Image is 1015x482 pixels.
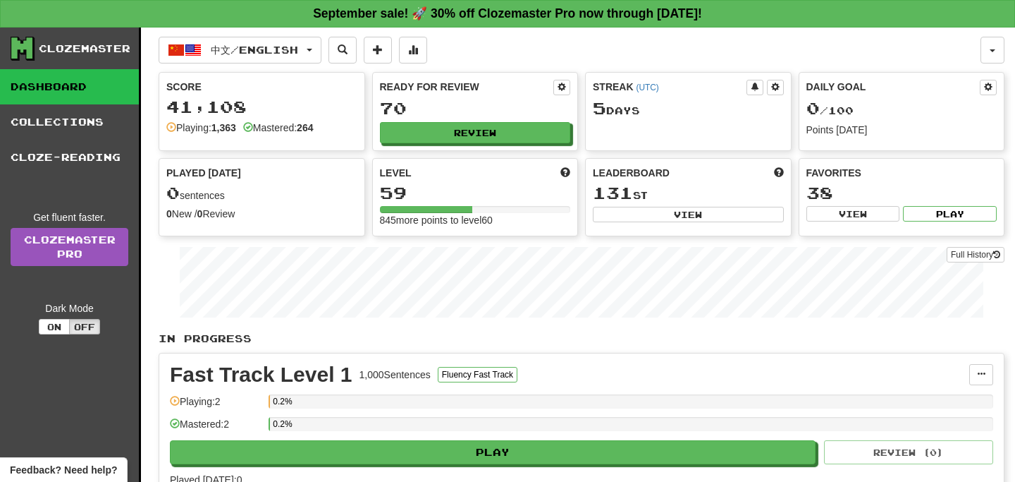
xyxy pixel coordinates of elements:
[170,417,262,440] div: Mastered: 2
[166,183,180,203] span: 0
[636,83,658,92] a: (UTC)
[380,122,571,143] button: Review
[380,80,554,94] div: Ready for Review
[380,100,571,117] div: 70
[11,301,128,315] div: Dark Mode
[166,184,357,203] div: sentences
[166,208,172,219] strong: 0
[159,37,321,64] button: 中文/English
[903,206,997,222] button: Play
[593,184,784,203] div: st
[328,37,357,64] button: Search sentences
[297,122,313,133] strong: 264
[166,121,236,135] div: Playing:
[243,121,314,135] div: Mastered:
[593,80,746,94] div: Streak
[380,213,571,227] div: 845 more points to level 60
[438,367,517,382] button: Fluency Fast Track
[170,394,262,418] div: Playing: 2
[166,98,357,116] div: 41,108
[806,184,997,202] div: 38
[380,166,412,180] span: Level
[806,123,997,137] div: Points [DATE]
[211,44,298,56] span: 中文 / English
[947,247,1004,263] button: Full History
[774,166,784,180] span: This week in points, UTC
[806,104,854,116] span: / 100
[560,166,570,180] span: Score more points to level up
[806,80,980,95] div: Daily Goal
[69,319,100,335] button: Off
[39,319,70,335] button: On
[211,122,236,133] strong: 1,363
[593,183,633,203] span: 131
[39,42,130,56] div: Clozemaster
[380,184,571,202] div: 59
[806,166,997,180] div: Favorites
[806,206,900,222] button: View
[170,364,352,385] div: Fast Track Level 1
[806,98,820,118] span: 0
[166,166,241,180] span: Played [DATE]
[364,37,392,64] button: Add sentence to collection
[313,6,702,20] strong: September sale! 🚀 30% off Clozemaster Pro now through [DATE]!
[159,332,1004,346] p: In Progress
[166,80,357,94] div: Score
[166,207,357,221] div: New / Review
[399,37,427,64] button: More stats
[593,166,670,180] span: Leaderboard
[593,98,606,118] span: 5
[197,208,203,219] strong: 0
[170,440,816,464] button: Play
[11,210,128,224] div: Get fluent faster.
[359,368,431,382] div: 1,000 Sentences
[593,100,784,118] div: Day s
[10,463,117,477] span: Open feedback widget
[824,440,993,464] button: Review (0)
[593,207,784,222] button: View
[11,228,128,266] a: ClozemasterPro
